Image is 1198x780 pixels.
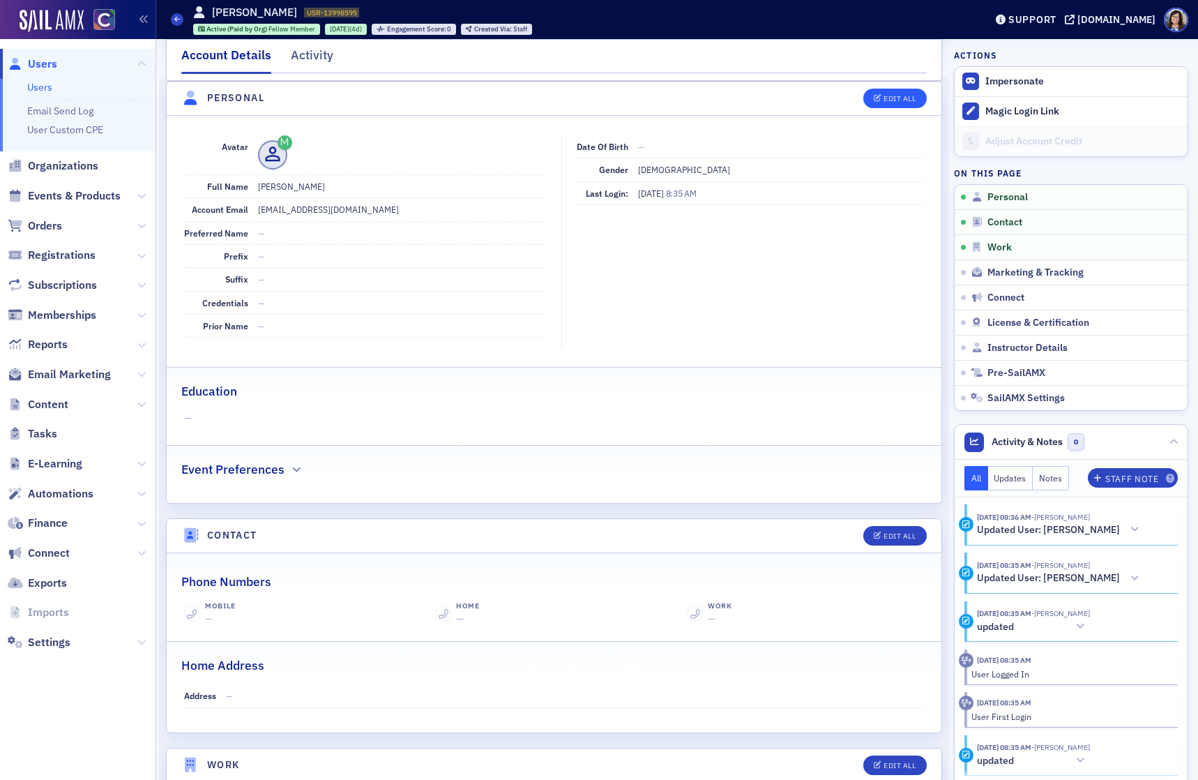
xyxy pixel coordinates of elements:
a: Automations [8,486,93,502]
span: Content [28,397,68,412]
span: Exports [28,576,67,591]
a: Imports [8,605,69,620]
span: Avatar [222,141,248,152]
h4: Personal [207,91,264,105]
div: Adjust Account Credit [985,135,1181,148]
span: Activity & Notes [992,435,1063,449]
span: Date of Birth [577,141,628,152]
dd: [DEMOGRAPHIC_DATA] [638,158,924,181]
span: Email Marketing [28,367,111,382]
div: Edit All [884,95,916,103]
button: Edit All [863,89,926,108]
span: Orders [28,218,62,234]
span: — [226,690,233,701]
button: Edit All [863,756,926,775]
a: E-Learning [8,456,82,472]
span: Automations [28,486,93,502]
h2: Education [181,382,237,400]
a: Events & Products [8,188,121,204]
span: Connect [987,292,1024,304]
h4: Contact [207,528,257,543]
div: Mobile [205,601,236,612]
h2: Phone Numbers [181,573,271,591]
time: 8/18/2025 08:35 AM [977,742,1031,752]
a: Exports [8,576,67,591]
div: Work [708,601,732,612]
button: Updates [988,466,1033,490]
span: [DATE] [330,24,349,33]
button: updated [977,620,1090,634]
span: USR-13998595 [307,8,357,17]
span: — [258,250,265,262]
span: Account Email [192,204,248,215]
button: Updated User: [PERSON_NAME] [977,523,1144,537]
span: Prior Name [203,320,248,331]
dd: [EMAIL_ADDRESS][DOMAIN_NAME] [258,198,547,220]
span: Connect [28,546,70,561]
button: updated [977,753,1090,768]
button: Notes [1033,466,1069,490]
div: Activity [291,46,333,72]
time: 8/18/2025 08:36 AM [977,512,1031,522]
span: Personal [987,191,1028,204]
span: Pre-SailAMX [987,367,1045,380]
span: Contact [987,216,1022,229]
span: — [258,297,265,308]
span: 0 [1068,433,1085,451]
span: Registrations [28,248,96,263]
button: Staff Note [1088,468,1178,488]
a: Email Send Log [27,105,93,117]
a: Email Marketing [8,367,111,382]
span: Instructor Details [987,342,1068,354]
a: Users [8,57,57,72]
a: Memberships [8,308,96,323]
div: 0 [387,26,452,33]
span: Nicholas Dumford [1031,608,1090,618]
button: [DOMAIN_NAME] [1065,15,1160,24]
a: Reports [8,337,68,352]
span: Finance [28,516,68,531]
h5: updated [977,621,1014,633]
span: Nicholas Dumford [1031,512,1090,522]
div: Update [959,748,973,763]
a: Adjust Account Credit [955,126,1188,156]
div: Created Via: Staff [461,24,532,35]
h5: Updated User: [PERSON_NAME] [977,572,1120,585]
span: Tasks [28,426,57,442]
span: Memberships [28,308,96,323]
div: (4d) [330,24,362,33]
button: Edit All [863,526,926,546]
span: Subscriptions [28,278,97,293]
span: Last Login: [586,188,628,199]
button: Magic Login Link [955,96,1188,126]
span: [DATE] [638,188,666,199]
time: 8/18/2025 08:35 AM [977,655,1031,665]
div: Edit All [884,762,916,770]
span: License & Certification [987,317,1089,329]
img: SailAMX [20,10,84,32]
div: User Logged In [971,668,1169,680]
span: SailAMX Settings [987,392,1065,405]
span: — [258,273,265,285]
span: — [258,227,265,239]
time: 8/18/2025 08:35 AM [977,608,1031,618]
div: Magic Login Link [985,105,1181,118]
span: Prefix [224,250,248,262]
a: View Homepage [84,9,115,33]
span: Profile [1164,8,1188,32]
button: Updated User: [PERSON_NAME] [977,571,1144,586]
span: Organizations [28,158,98,174]
h5: updated [977,755,1014,767]
span: — [258,320,265,331]
a: Finance [8,516,68,531]
a: Orders [8,218,62,234]
button: Impersonate [985,75,1044,88]
span: — [205,613,213,625]
span: Settings [28,635,70,650]
span: Address [184,690,216,701]
div: Support [1008,13,1056,26]
span: Work [987,241,1012,254]
div: Account Details [181,46,271,74]
div: Home [456,601,480,612]
div: Activity [959,517,973,532]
